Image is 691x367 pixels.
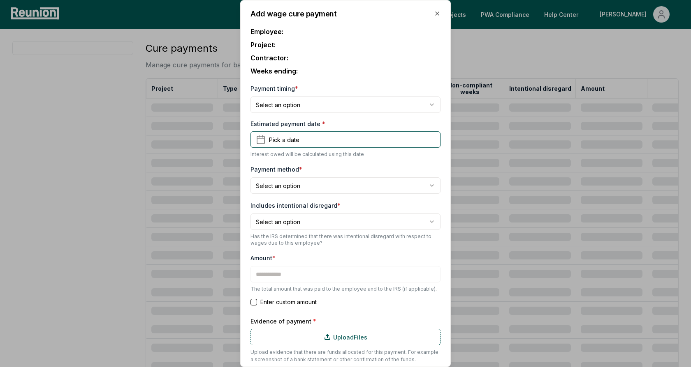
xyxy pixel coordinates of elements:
[250,286,441,292] p: The total amount that was paid to the employee and to the IRS (if applicable).
[260,299,317,305] label: Enter custom amount
[250,54,288,62] span: Contractor:
[250,10,441,18] h2: Add wage cure payment
[250,119,325,128] label: Estimated payment date
[250,255,276,261] label: Amount
[250,28,283,36] span: Employee:
[269,135,299,144] span: Pick a date
[250,349,441,363] p: Upload evidence that there are funds allocated for this payment. For example a screenshot of a ba...
[250,202,341,209] label: Includes intentional disregard
[250,85,298,92] label: Payment timing
[250,166,302,173] label: Payment method
[250,131,441,148] button: Pick a date
[250,67,298,75] span: Weeks ending:
[250,233,441,246] p: Has the IRS determined that there was intentional disregard with respect to wages due to this emp...
[250,329,441,345] label: Upload Files
[250,151,364,158] p: Interest owed will be calculated using this date
[250,41,276,49] span: Project:
[250,317,441,326] label: Evidence of payment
